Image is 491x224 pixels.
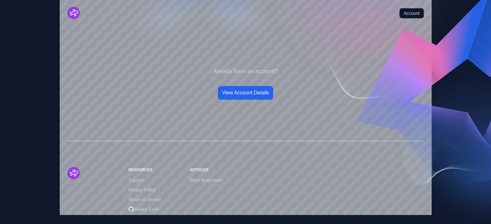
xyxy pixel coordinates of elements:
[128,197,161,202] a: Terms of Service
[189,177,223,184] span: Been Scammed?
[399,8,424,18] a: Account
[128,207,134,212] img: Open Source
[128,206,159,213] span: Source Code
[128,177,144,184] span: Support
[67,7,80,19] img: Stellar
[128,187,156,192] a: Privacy Policy
[122,67,370,76] p: Already have an account?
[67,167,80,179] img: Stellar
[128,178,144,183] a: Support
[218,86,273,100] a: View Account Details
[189,167,240,173] h6: Articles
[67,7,80,19] a: Cruip
[128,208,159,213] a: Open SourceSource Code
[128,167,179,173] h6: Resources
[189,178,223,183] a: Been Scammed?
[67,167,118,179] a: Cruip
[128,186,156,193] span: Privacy Policy
[128,196,161,203] span: Terms of Service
